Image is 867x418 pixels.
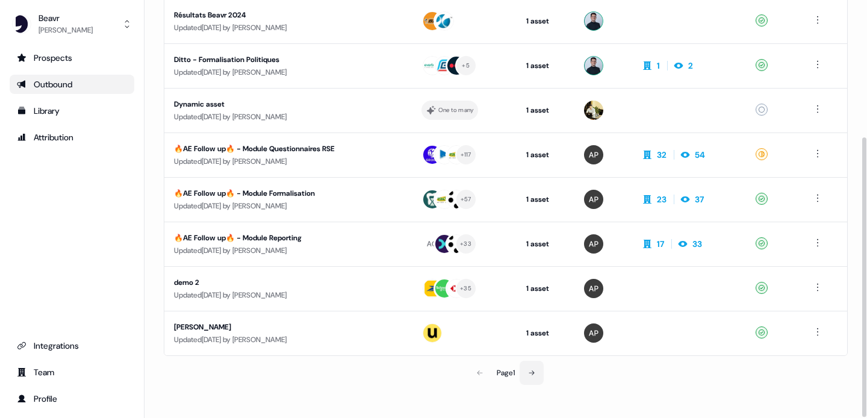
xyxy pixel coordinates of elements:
div: Ditto - Formalisation Politiques [174,54,391,66]
div: 1 asset [526,193,565,205]
div: 1 [657,60,660,72]
img: Ugo [584,11,603,31]
div: Résultats Beavr 2024 [174,9,391,21]
div: 17 [657,238,664,250]
div: Team [17,366,127,378]
div: 🔥AE Follow up🔥 - Module Questionnaires RSE [174,143,391,155]
div: 1 asset [526,149,565,161]
img: Alexis [584,190,603,209]
div: + 5 [462,60,470,71]
div: 1 asset [526,238,565,250]
div: 23 [657,193,667,205]
div: 37 [695,193,704,205]
div: One to many [438,105,474,116]
img: Alexis [584,234,603,254]
div: 1 asset [526,15,565,27]
img: Ugo [584,56,603,75]
div: Profile [17,393,127,405]
div: AC [427,238,437,250]
div: 33 [692,238,702,250]
a: Go to profile [10,389,134,408]
div: 1 asset [526,327,565,339]
div: 1 asset [526,60,565,72]
img: Alexis [584,145,603,164]
div: + 57 [461,194,471,205]
div: Prospects [17,52,127,64]
div: [PERSON_NAME] [174,321,391,333]
div: Updated [DATE] by [PERSON_NAME] [174,245,402,257]
div: Beavr [39,12,93,24]
div: Updated [DATE] by [PERSON_NAME] [174,66,402,78]
a: Go to team [10,363,134,382]
div: 🔥AE Follow up🔥 - Module Reporting [174,232,391,244]
div: Updated [DATE] by [PERSON_NAME] [174,200,402,212]
div: 🔥AE Follow up🔥 - Module Formalisation [174,187,391,199]
div: [PERSON_NAME] [39,24,93,36]
div: Outbound [17,78,127,90]
div: 54 [695,149,705,161]
div: demo 2 [174,276,391,289]
a: Go to outbound experience [10,75,134,94]
div: Library [17,105,127,117]
div: 1 asset [526,282,565,295]
div: Integrations [17,340,127,352]
div: Dynamic asset [174,98,391,110]
a: Go to prospects [10,48,134,67]
div: Attribution [17,131,127,143]
div: + 33 [460,239,471,249]
div: + 35 [460,283,471,294]
div: 1 asset [526,104,565,116]
div: Updated [DATE] by [PERSON_NAME] [174,334,402,346]
a: Go to templates [10,101,134,120]
div: Updated [DATE] by [PERSON_NAME] [174,111,402,123]
div: Updated [DATE] by [PERSON_NAME] [174,289,402,301]
div: Updated [DATE] by [PERSON_NAME] [174,22,402,34]
img: Armand [584,101,603,120]
div: Updated [DATE] by [PERSON_NAME] [174,155,402,167]
img: Alexis [584,279,603,298]
a: Go to attribution [10,128,134,147]
div: + 117 [461,149,471,160]
div: 32 [657,149,667,161]
button: Beavr[PERSON_NAME] [10,10,134,39]
div: 2 [688,60,693,72]
div: Page 1 [497,367,515,379]
img: Alexis [584,323,603,343]
a: Go to integrations [10,336,134,355]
